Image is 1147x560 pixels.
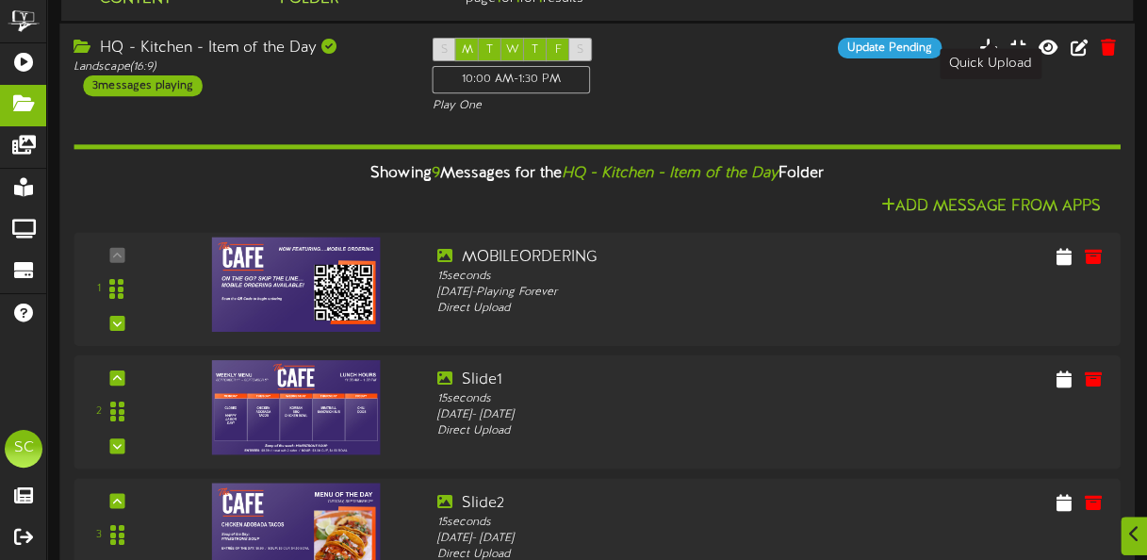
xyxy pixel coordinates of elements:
[436,246,844,268] div: MOBILEORDERING
[212,237,380,331] img: 5f974566-af00-492f-8b4d-2475071f49c8.jpg
[462,43,473,57] span: M
[59,154,1134,194] div: Showing Messages for the Folder
[432,98,762,114] div: Play One
[562,165,778,182] i: HQ - Kitchen - Item of the Day
[876,194,1106,218] button: Add Message From Apps
[554,43,561,57] span: F
[506,43,519,57] span: W
[532,43,538,57] span: T
[436,530,844,546] div: [DATE] - [DATE]
[212,360,380,454] img: 8faf1c2e-d0de-4996-861a-090c4e13ad9e.jpg
[436,301,844,317] div: Direct Upload
[486,43,493,57] span: T
[5,430,42,468] div: SC
[436,407,844,423] div: [DATE] - [DATE]
[432,66,590,93] div: 10:00 AM - 1:30 PM
[83,75,202,96] div: 3 messages playing
[577,43,583,57] span: S
[74,38,403,59] div: HQ - Kitchen - Item of the Day
[431,165,439,182] span: 9
[837,38,941,58] div: Update Pending
[441,43,448,57] span: S
[436,492,844,514] div: Slide2
[436,370,844,391] div: Slide1
[436,514,844,530] div: 15 seconds
[436,391,844,407] div: 15 seconds
[74,59,403,75] div: Landscape ( 16:9 )
[436,268,844,284] div: 15 seconds
[436,423,844,439] div: Direct Upload
[436,284,844,300] div: [DATE] - Playing Forever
